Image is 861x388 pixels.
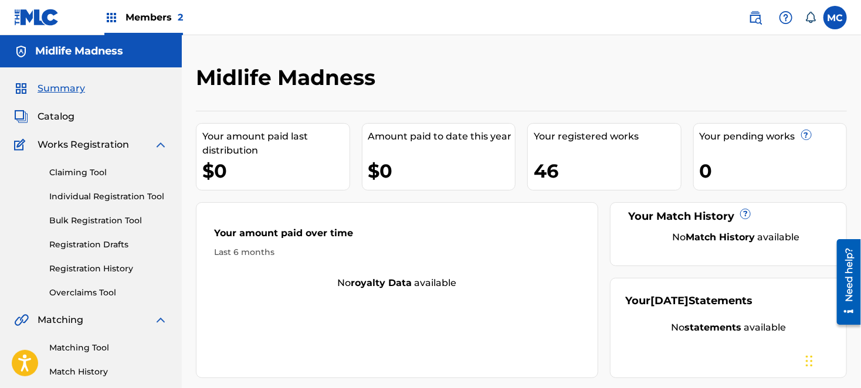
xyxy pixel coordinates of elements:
strong: Match History [686,232,755,243]
div: Last 6 months [214,246,580,258]
div: Notifications [805,12,816,23]
img: search [748,11,762,25]
img: Summary [14,81,28,96]
div: No available [625,321,832,335]
a: Claiming Tool [49,166,168,179]
span: Summary [38,81,85,96]
a: Public Search [744,6,767,29]
div: No available [640,230,832,244]
h2: Midlife Madness [196,64,381,91]
span: ? [741,209,750,219]
a: Bulk Registration Tool [49,215,168,227]
div: Your amount paid over time [214,226,580,246]
img: expand [154,138,168,152]
div: Drag [806,343,813,379]
a: Registration History [49,263,168,275]
div: 0 [700,158,847,184]
a: Matching Tool [49,342,168,354]
div: Your pending works [700,130,847,144]
h5: Midlife Madness [35,45,123,58]
div: Help [774,6,798,29]
iframe: Chat Widget [802,332,861,388]
a: Registration Drafts [49,239,168,251]
img: MLC Logo [14,9,59,26]
a: Overclaims Tool [49,287,168,299]
div: Amount paid to date this year [368,130,516,144]
div: $0 [202,158,350,184]
strong: royalty data [351,277,412,288]
span: 2 [178,12,183,23]
img: help [779,11,793,25]
strong: statements [684,322,741,333]
div: Your Statements [625,293,752,309]
a: Individual Registration Tool [49,190,168,203]
div: Your Match History [625,209,832,224]
img: Accounts [14,45,28,59]
img: Matching [14,313,29,327]
a: Match History [49,366,168,378]
span: Members [126,11,183,24]
img: Catalog [14,110,28,124]
img: Top Rightsholders [104,11,118,25]
img: expand [154,313,168,327]
span: [DATE] [650,294,689,307]
a: CatalogCatalog [14,110,74,124]
div: Your registered works [534,130,681,144]
span: Matching [38,313,83,327]
a: SummarySummary [14,81,85,96]
div: No available [196,276,598,290]
img: Works Registration [14,138,29,152]
span: ? [802,130,811,139]
iframe: Resource Center [828,234,861,329]
div: 46 [534,158,681,184]
div: $0 [368,158,516,184]
div: Your amount paid last distribution [202,130,350,158]
span: Works Registration [38,138,129,152]
span: Catalog [38,110,74,124]
div: User Menu [823,6,847,29]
